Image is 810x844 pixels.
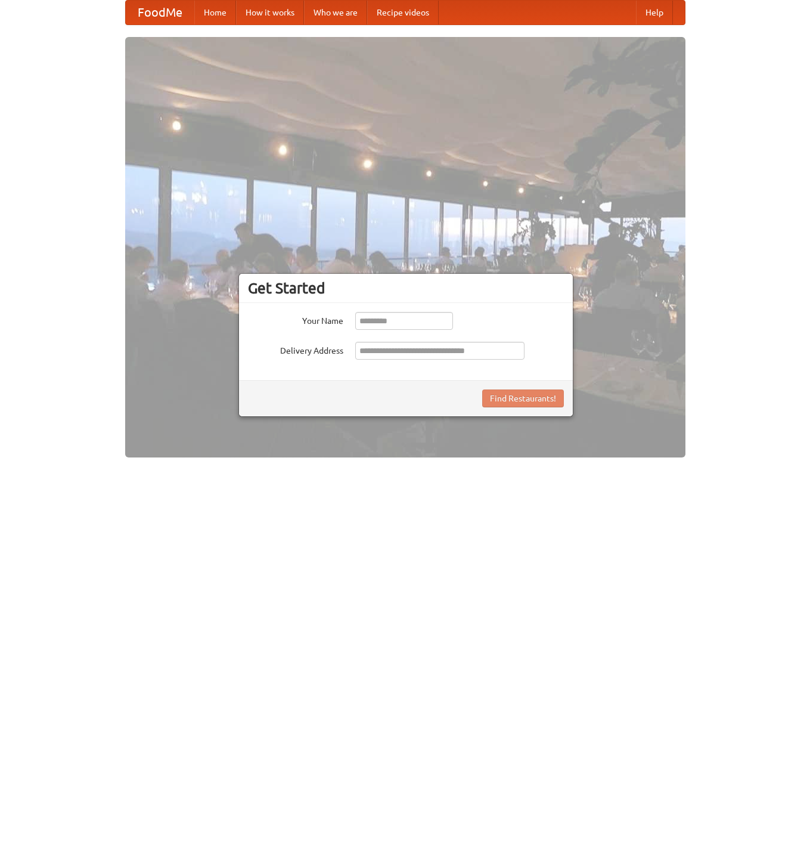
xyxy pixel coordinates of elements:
[194,1,236,24] a: Home
[304,1,367,24] a: Who we are
[126,1,194,24] a: FoodMe
[482,389,564,407] button: Find Restaurants!
[248,279,564,297] h3: Get Started
[248,312,343,327] label: Your Name
[367,1,439,24] a: Recipe videos
[248,342,343,357] label: Delivery Address
[636,1,673,24] a: Help
[236,1,304,24] a: How it works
